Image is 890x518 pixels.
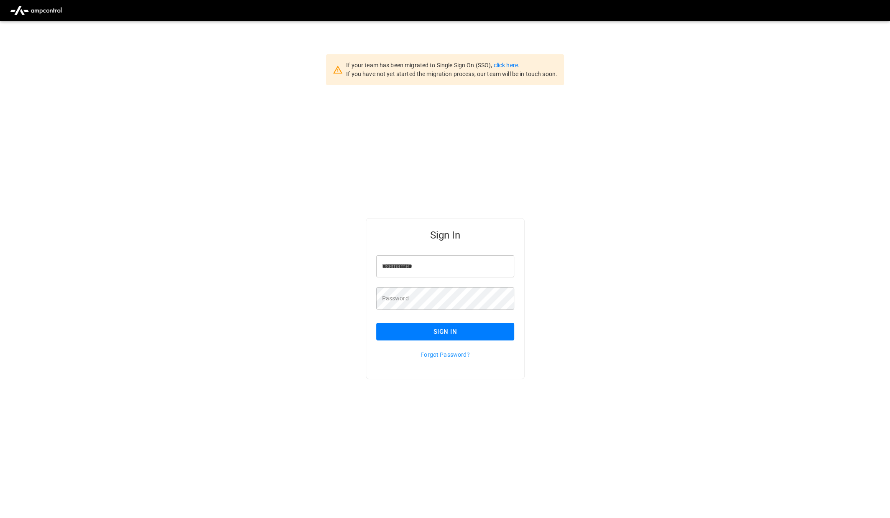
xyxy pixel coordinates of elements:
img: ampcontrol.io logo [7,3,65,18]
span: If your team has been migrated to Single Sign On (SSO), [346,62,493,69]
p: Forgot Password? [376,350,515,359]
button: Sign In [376,323,515,340]
a: click here. [493,62,519,69]
h5: Sign In [376,229,515,242]
span: If you have not yet started the migration process, our team will be in touch soon. [346,71,557,77]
